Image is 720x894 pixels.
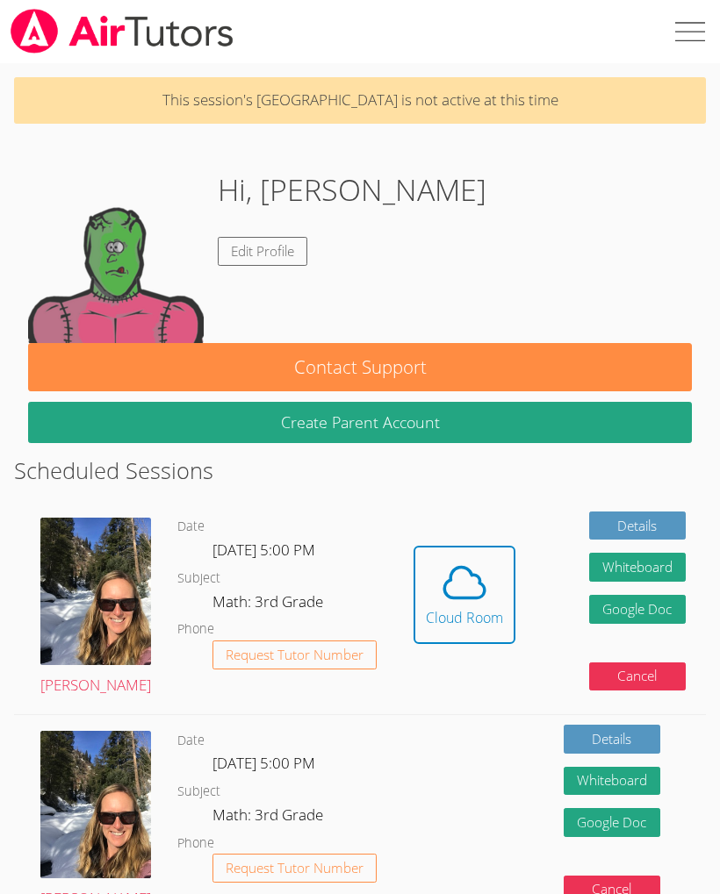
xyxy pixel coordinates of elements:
span: Request Tutor Number [226,862,364,875]
dd: Math: 3rd Grade [212,590,327,619]
button: Create Parent Account [28,402,692,443]
a: Google Doc [564,808,660,837]
img: default.png [28,168,204,343]
img: avatar.png [40,731,151,878]
button: Whiteboard [589,553,686,582]
dt: Subject [177,568,220,590]
button: Cancel [589,662,686,691]
a: Google Doc [589,595,686,624]
h2: Scheduled Sessions [14,454,705,487]
dt: Phone [177,619,214,640]
dt: Date [177,730,205,752]
a: Details [564,725,660,754]
button: Request Tutor Number [212,640,377,669]
p: This session's [GEOGRAPHIC_DATA] is not active at this time [14,77,705,124]
img: airtutors_banner-c4298cdbf04f3fff15de1276eac7730deb9818008684d7c2e4769d2f7ddbe033.png [9,9,235,54]
div: Cloud Room [426,607,503,628]
span: [DATE] 5:00 PM [212,753,315,773]
span: Request Tutor Number [226,648,364,662]
a: Details [589,511,686,540]
img: avatar.png [40,518,151,665]
a: Edit Profile [218,237,307,266]
dt: Phone [177,833,214,855]
button: Request Tutor Number [212,854,377,883]
dt: Subject [177,781,220,803]
span: [DATE] 5:00 PM [212,540,315,560]
button: Whiteboard [564,767,660,796]
a: [PERSON_NAME] [40,518,151,698]
button: Cloud Room [414,546,515,644]
dd: Math: 3rd Grade [212,803,327,833]
button: Contact Support [28,343,692,391]
h1: Hi, [PERSON_NAME] [218,168,486,212]
dt: Date [177,516,205,538]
